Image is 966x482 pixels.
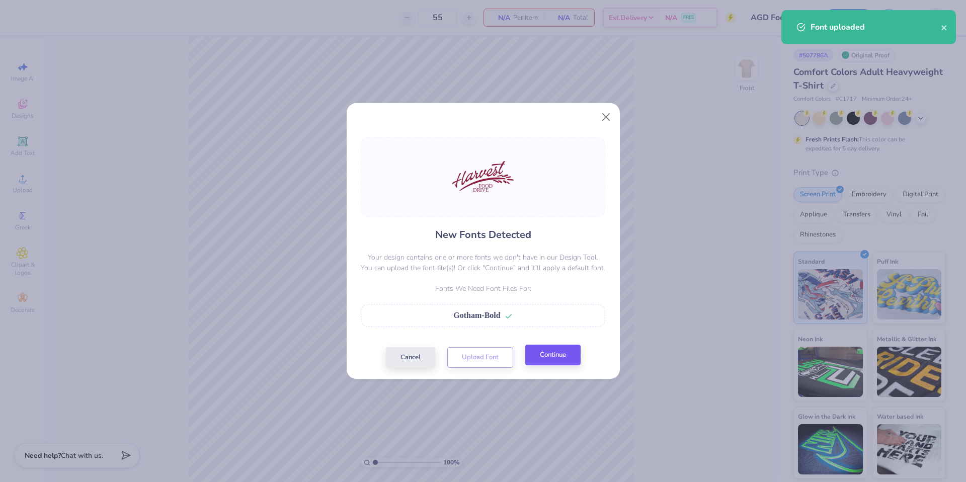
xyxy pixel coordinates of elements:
span: Gotham-Bold [453,311,500,319]
button: Close [596,107,615,126]
h4: New Fonts Detected [435,227,531,242]
p: Your design contains one or more fonts we don't have in our Design Tool. You can upload the font ... [361,252,605,273]
button: Continue [525,345,581,365]
div: Font uploaded [811,21,941,33]
button: close [941,21,948,33]
p: Fonts We Need Font Files For: [361,283,605,294]
button: Cancel [386,347,435,368]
